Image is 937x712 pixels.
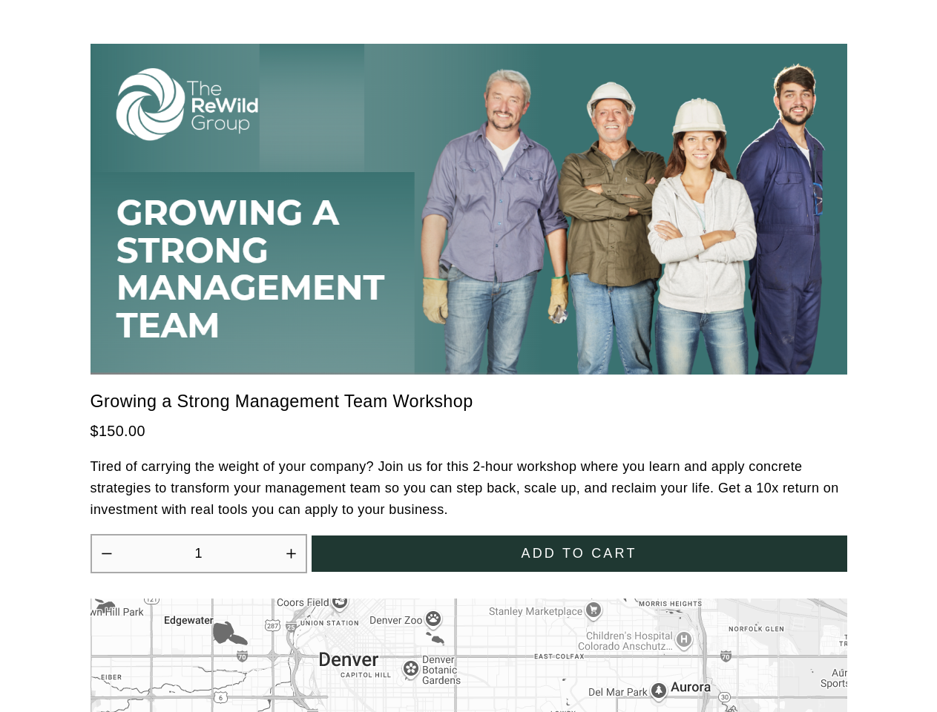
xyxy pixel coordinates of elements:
a: Growing a Strong Management Team Workshop [91,388,473,415]
span: Add to cart [521,546,637,561]
button: Add to cart [312,535,847,573]
div: $150.00 [91,420,847,444]
img: Growing a Strong Management Team Workshop [91,44,847,375]
p: Tired of carrying the weight of your company? Join us for this 2-hour workshop where you learn an... [91,456,847,520]
div: Quantity [91,534,307,574]
button: Decrease quantity by 1 [100,547,113,560]
button: Increase quantity by 1 [285,547,297,560]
